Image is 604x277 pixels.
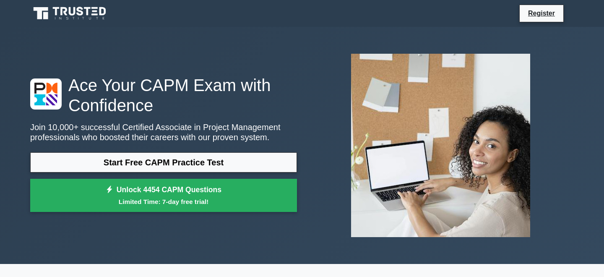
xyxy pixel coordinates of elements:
a: Register [523,8,560,18]
a: Unlock 4454 CAPM QuestionsLimited Time: 7-day free trial! [30,179,297,212]
small: Limited Time: 7-day free trial! [41,197,286,206]
p: Join 10,000+ successful Certified Associate in Project Management professionals who boosted their... [30,122,297,142]
h1: Ace Your CAPM Exam with Confidence [30,75,297,115]
a: Start Free CAPM Practice Test [30,152,297,172]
